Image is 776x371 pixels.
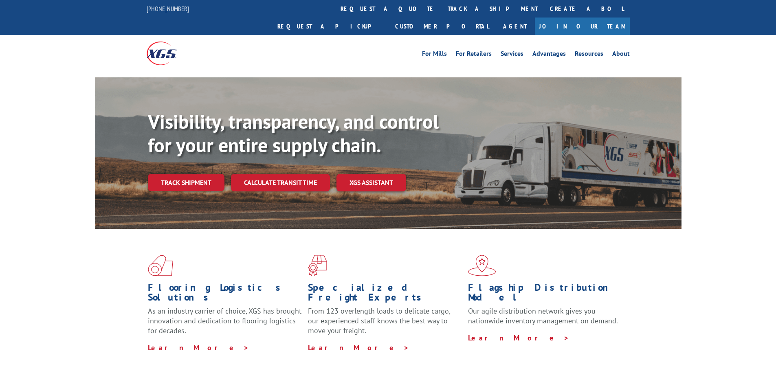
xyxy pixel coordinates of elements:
h1: Flagship Distribution Model [468,283,622,306]
a: For Mills [422,50,447,59]
p: From 123 overlength loads to delicate cargo, our experienced staff knows the best way to move you... [308,306,462,342]
a: Resources [575,50,603,59]
a: [PHONE_NUMBER] [147,4,189,13]
a: Advantages [532,50,566,59]
a: Customer Portal [389,18,495,35]
a: Join Our Team [535,18,630,35]
b: Visibility, transparency, and control for your entire supply chain. [148,109,439,158]
a: Track shipment [148,174,224,191]
img: xgs-icon-flagship-distribution-model-red [468,255,496,276]
h1: Flooring Logistics Solutions [148,283,302,306]
span: Our agile distribution network gives you nationwide inventory management on demand. [468,306,618,325]
a: Request a pickup [271,18,389,35]
img: xgs-icon-focused-on-flooring-red [308,255,327,276]
a: Agent [495,18,535,35]
a: Learn More > [308,343,409,352]
a: About [612,50,630,59]
h1: Specialized Freight Experts [308,283,462,306]
a: Learn More > [148,343,249,352]
a: Calculate transit time [231,174,330,191]
a: XGS ASSISTANT [336,174,406,191]
a: For Retailers [456,50,492,59]
img: xgs-icon-total-supply-chain-intelligence-red [148,255,173,276]
a: Services [501,50,523,59]
a: Learn More > [468,333,569,342]
span: As an industry carrier of choice, XGS has brought innovation and dedication to flooring logistics... [148,306,301,335]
